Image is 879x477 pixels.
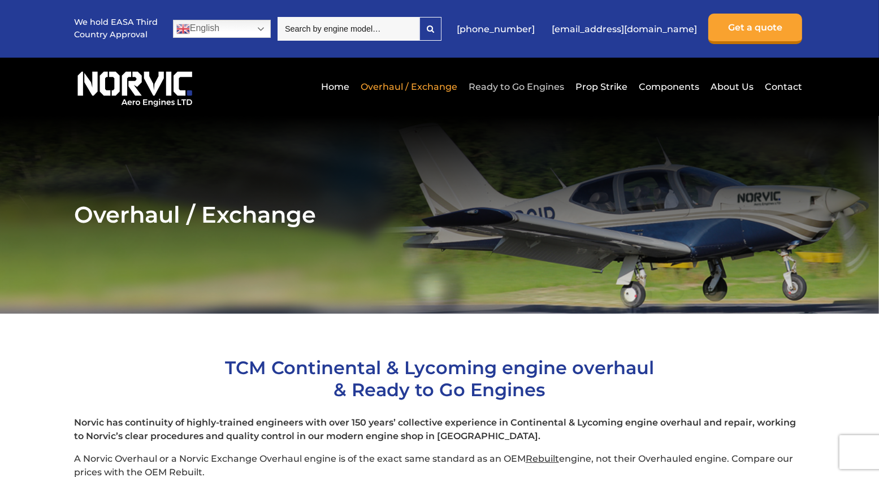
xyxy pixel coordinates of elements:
[74,16,159,41] p: We hold EASA Third Country Approval
[74,201,805,228] h2: Overhaul / Exchange
[636,73,702,101] a: Components
[173,20,271,38] a: English
[546,15,703,43] a: [EMAIL_ADDRESS][DOMAIN_NAME]
[318,73,352,101] a: Home
[74,417,796,441] strong: Norvic has continuity of highly-trained engineers with over 150 years’ collective experience in C...
[176,22,190,36] img: en
[708,73,756,101] a: About Us
[573,73,630,101] a: Prop Strike
[74,66,196,107] img: Norvic Aero Engines logo
[466,73,567,101] a: Ready to Go Engines
[278,17,419,41] input: Search by engine model…
[526,453,559,464] span: Rebuilt
[451,15,540,43] a: [PHONE_NUMBER]
[225,357,654,401] span: TCM Continental & Lycoming engine overhaul & Ready to Go Engines
[762,73,802,101] a: Contact
[358,73,460,101] a: Overhaul / Exchange
[708,14,802,44] a: Get a quote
